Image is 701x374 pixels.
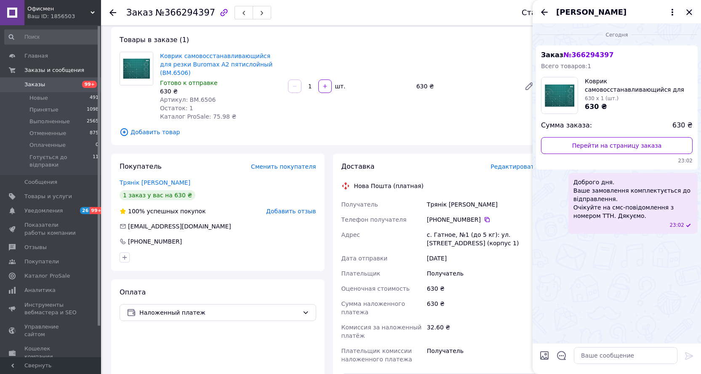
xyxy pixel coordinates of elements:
div: Вернуться назад [109,8,116,17]
div: [DATE] [425,251,539,266]
span: Редактировать [490,163,538,170]
span: 99+ [82,81,97,88]
a: Редактировать [521,78,538,95]
span: Добавить отзыв [266,208,316,215]
span: Каталог ProSale: 75.98 ₴ [160,113,236,120]
span: Сегодня [602,32,632,39]
span: Сумма заказа: [541,121,592,130]
a: Перейти на страницу заказа [541,137,693,154]
div: Ваш ID: 1856503 [27,13,101,20]
span: Всего товаров: 1 [541,63,591,69]
span: 491 [90,94,99,102]
div: Нова Пошта (платная) [352,182,426,190]
span: Сменить покупателя [251,163,316,170]
span: Покупатель [120,162,162,170]
button: Назад [539,7,549,17]
span: 99+ [90,207,104,214]
input: Поиск [4,29,99,45]
span: Добавить товар [120,127,538,137]
div: 1 заказ у вас на 630 ₴ [120,190,195,200]
span: Заказ [126,8,153,18]
button: [PERSON_NAME] [556,7,677,18]
span: Отзывы [24,244,47,251]
div: Статус заказа [522,8,578,17]
span: № 366294397 [563,51,613,59]
span: 875 [90,130,99,137]
span: Адрес [341,231,360,238]
div: Трянік [PERSON_NAME] [425,197,539,212]
span: Товары и услуги [24,193,72,200]
span: Доставка [341,162,375,170]
span: 100% [128,208,145,215]
span: Выполненные [29,118,70,125]
span: 630 ₴ [585,103,607,111]
span: Доброго дня. Ваше замовлення комплектується до відправлення. Очікуйте на смс-повідомлення з номер... [573,178,693,220]
img: Коврик самовосстанавливающийся для резки Buromax А2 пятислойный (BM.6506) [120,52,153,85]
img: 6468747235_w100_h100_kovrik-samovosstanavlivayuschijsya-dlya.jpg [541,77,578,114]
span: Оплаченные [29,141,66,149]
div: Получатель [425,266,539,281]
div: 630 ₴ [425,281,539,296]
span: 23:02 12.10.2025 [541,157,693,164]
span: Готується до відправки [29,154,93,169]
span: [EMAIL_ADDRESS][DOMAIN_NAME] [128,223,231,230]
span: Покупатели [24,258,59,265]
span: Плательщик [341,270,381,277]
span: Заказ [541,51,614,59]
span: Аналитика [24,286,56,294]
button: Открыть шаблоны ответов [556,350,567,361]
span: 26 [80,207,90,214]
span: Комиссия за наложенный платёж [341,324,422,339]
div: 12.10.2025 [536,30,698,39]
span: Управление сайтом [24,323,78,338]
span: Наложенный платеж [139,308,299,317]
a: Коврик самовосстанавливающийся для резки Buromax А2 пятислойный (BM.6506) [160,53,272,76]
span: 2565 [87,118,99,125]
div: Получатель [425,343,539,367]
span: Сообщения [24,178,57,186]
span: Готово к отправке [160,80,218,86]
span: 23:02 12.10.2025 [669,222,684,229]
span: Артикул: BM.6506 [160,96,216,103]
span: Коврик самовосстанавливающийся для резки Buromax А2 пятислойный (BM.6506) [585,77,693,94]
div: 630 ₴ [160,87,281,95]
div: [PHONE_NUMBER] [427,215,538,224]
button: Закрыть [684,7,694,17]
span: Дата отправки [341,255,388,262]
span: Каталог ProSale [24,272,70,280]
span: 11 [93,154,99,169]
span: Телефон получателя [341,216,407,223]
div: 630 ₴ [425,296,539,320]
a: Трянік [PERSON_NAME] [120,179,190,186]
div: 630 ₴ [413,80,517,92]
div: с. Гатное, №1 (до 5 кг): ул. [STREET_ADDRESS] (корпус 1) [425,227,539,251]
div: 32.60 ₴ [425,320,539,343]
span: 630 x 1 (шт.) [585,95,618,101]
span: Заказы и сообщения [24,66,84,74]
span: Показатели работы компании [24,221,78,236]
span: Оценочная стоимость [341,285,410,292]
span: 1098 [87,106,99,114]
span: Офисмен [27,5,91,13]
div: [PHONE_NUMBER] [127,237,183,246]
span: Остаток: 1 [160,105,193,111]
div: успешных покупок [120,207,206,215]
span: Получатель [341,201,378,208]
div: шт. [333,82,346,90]
span: Новые [29,94,48,102]
span: Сумма наложенного платежа [341,300,405,316]
span: Товары в заказе (1) [120,36,189,44]
span: Заказы [24,81,45,88]
span: [PERSON_NAME] [556,7,626,18]
span: Плательщик комиссии наложенного платежа [341,347,412,363]
span: Принятые [29,106,59,114]
span: 630 ₴ [672,121,693,130]
span: Отмененные [29,130,66,137]
span: Кошелек компании [24,345,78,360]
span: Уведомления [24,207,63,215]
span: Инструменты вебмастера и SEO [24,301,78,316]
span: Главная [24,52,48,60]
span: Оплата [120,288,146,296]
span: №366294397 [155,8,215,18]
span: 0 [96,141,99,149]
